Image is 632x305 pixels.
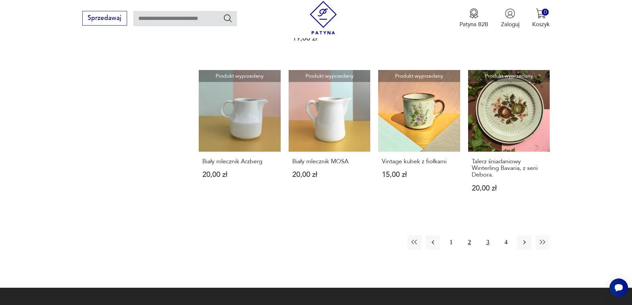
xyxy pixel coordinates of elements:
[199,70,281,207] a: Produkt wyprzedanyBiały mlecznik ArzbergBiały mlecznik Arzberg20,00 zł
[609,278,628,297] iframe: Smartsupp widget button
[481,235,495,250] button: 3
[532,8,550,28] button: 0Koszyk
[82,11,127,26] button: Sprzedawaj
[307,1,340,35] img: Patyna - sklep z meblami i dekoracjami vintage
[292,171,367,178] p: 20,00 zł
[292,35,367,42] p: 19,00 zł
[501,8,520,28] button: Zaloguj
[223,13,233,23] button: Szukaj
[542,9,549,16] div: 0
[499,235,513,250] button: 4
[468,70,550,207] a: Produkt wyprzedanyTalerz śniadaniowy Winterling Bavaria, z serii Debora.Talerz śniadaniowy Winter...
[289,70,371,207] a: Produkt wyprzedanyBiały mlecznik MOSABiały mlecznik MOSA20,00 zł
[202,158,277,165] h3: Biały mlecznik Arzberg
[378,70,460,207] a: Produkt wyprzedanyVintage kubek z fiołkamiVintage kubek z fiołkami15,00 zł
[459,8,488,28] button: Patyna B2B
[382,158,456,165] h3: Vintage kubek z fiołkami
[472,158,546,179] h3: Talerz śniadaniowy Winterling Bavaria, z serii Debora.
[382,171,456,178] p: 15,00 zł
[472,185,546,192] p: 20,00 zł
[505,8,515,19] img: Ikonka użytkownika
[444,235,458,250] button: 1
[532,21,550,28] p: Koszyk
[459,21,488,28] p: Patyna B2B
[536,8,546,19] img: Ikona koszyka
[82,16,127,21] a: Sprzedawaj
[469,8,479,19] img: Ikona medalu
[292,158,367,165] h3: Biały mlecznik MOSA
[501,21,520,28] p: Zaloguj
[202,171,277,178] p: 20,00 zł
[462,235,476,250] button: 2
[459,8,488,28] a: Ikona medaluPatyna B2B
